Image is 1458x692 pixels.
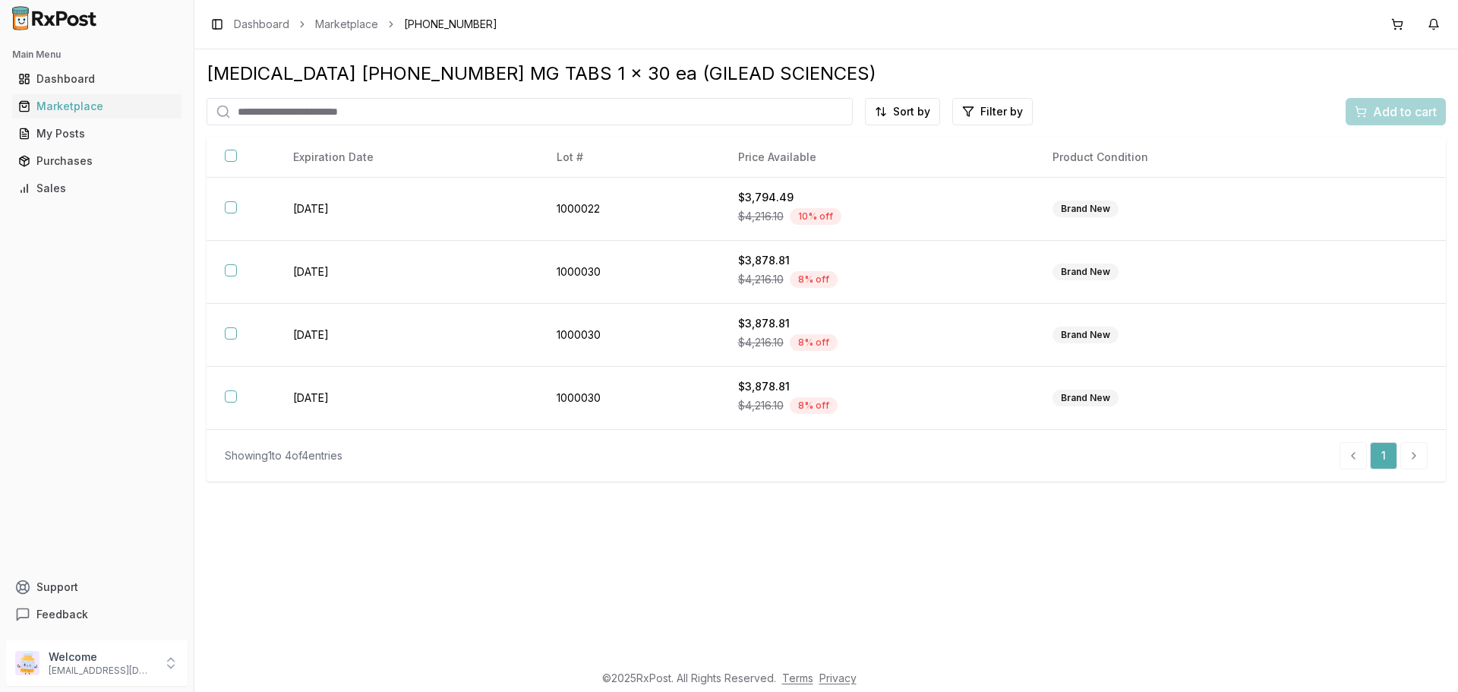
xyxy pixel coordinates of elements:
[18,153,175,169] div: Purchases
[952,98,1033,125] button: Filter by
[49,649,154,665] p: Welcome
[819,671,857,684] a: Privacy
[49,665,154,677] p: [EMAIL_ADDRESS][DOMAIN_NAME]
[720,137,1034,178] th: Price Available
[790,271,838,288] div: 8 % off
[275,178,538,241] td: [DATE]
[790,397,838,414] div: 8 % off
[6,122,188,146] button: My Posts
[538,304,720,367] td: 1000030
[1052,264,1119,280] div: Brand New
[790,334,838,351] div: 8 % off
[275,241,538,304] td: [DATE]
[1370,442,1397,469] a: 1
[12,49,181,61] h2: Main Menu
[865,98,940,125] button: Sort by
[6,176,188,201] button: Sales
[6,6,103,30] img: RxPost Logo
[1034,137,1332,178] th: Product Condition
[738,335,784,350] span: $4,216.10
[738,209,784,224] span: $4,216.10
[782,671,813,684] a: Terms
[1052,327,1119,343] div: Brand New
[225,448,342,463] div: Showing 1 to 4 of 4 entries
[404,17,497,32] span: [PHONE_NUMBER]
[790,208,841,225] div: 10 % off
[12,120,181,147] a: My Posts
[12,65,181,93] a: Dashboard
[18,181,175,196] div: Sales
[12,147,181,175] a: Purchases
[275,137,538,178] th: Expiration Date
[6,574,188,601] button: Support
[1052,390,1119,406] div: Brand New
[738,379,1016,394] div: $3,878.81
[18,99,175,114] div: Marketplace
[275,367,538,430] td: [DATE]
[980,104,1023,119] span: Filter by
[738,316,1016,331] div: $3,878.81
[738,190,1016,205] div: $3,794.49
[6,601,188,628] button: Feedback
[538,367,720,430] td: 1000030
[1340,442,1428,469] nav: pagination
[207,62,1446,86] div: [MEDICAL_DATA] [PHONE_NUMBER] MG TABS 1 x 30 ea (GILEAD SCIENCES)
[893,104,930,119] span: Sort by
[538,178,720,241] td: 1000022
[6,67,188,91] button: Dashboard
[12,93,181,120] a: Marketplace
[315,17,378,32] a: Marketplace
[12,175,181,202] a: Sales
[15,651,39,675] img: User avatar
[738,253,1016,268] div: $3,878.81
[1052,201,1119,217] div: Brand New
[18,71,175,87] div: Dashboard
[6,94,188,118] button: Marketplace
[738,272,784,287] span: $4,216.10
[234,17,497,32] nav: breadcrumb
[6,149,188,173] button: Purchases
[36,607,88,622] span: Feedback
[18,126,175,141] div: My Posts
[738,398,784,413] span: $4,216.10
[538,241,720,304] td: 1000030
[275,304,538,367] td: [DATE]
[234,17,289,32] a: Dashboard
[538,137,720,178] th: Lot #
